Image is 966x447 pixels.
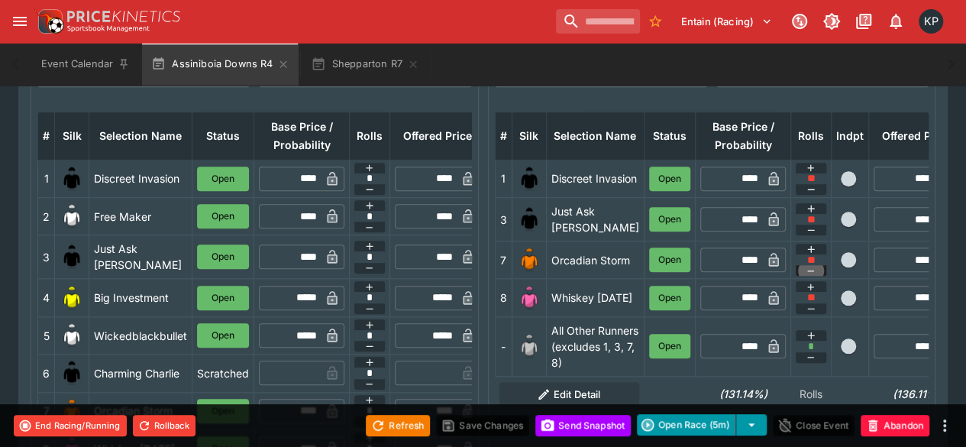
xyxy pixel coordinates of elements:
[38,279,55,316] td: 4
[60,167,84,191] img: runner 1
[89,235,192,279] td: Just Ask [PERSON_NAME]
[197,399,249,423] button: Open
[495,316,512,376] td: -
[517,286,541,310] img: runner 8
[649,248,691,272] button: Open
[89,112,192,160] th: Selection Name
[60,245,84,269] img: runner 3
[649,286,691,310] button: Open
[499,382,639,407] button: Edit Detail
[38,198,55,235] td: 2
[89,316,192,354] td: Wickedblackbullet
[89,355,192,392] td: Charming Charlie
[796,386,827,402] p: Rolls
[38,112,55,160] th: #
[649,207,691,232] button: Open
[38,355,55,392] td: 6
[919,9,943,34] div: Kedar Pandit
[914,5,948,38] button: Kedar Pandit
[546,241,644,279] td: Orcadian Storm
[818,8,845,35] button: Toggle light/dark mode
[197,167,249,191] button: Open
[38,392,55,429] td: 7
[874,386,960,402] h6: (136.11%)
[546,279,644,316] td: Whiskey [DATE]
[366,415,430,436] button: Refresh
[637,414,736,436] button: Open Race (5m)
[197,365,249,381] p: Scratched
[67,25,150,32] img: Sportsbook Management
[197,245,249,269] button: Open
[495,160,512,197] td: 1
[649,167,691,191] button: Open
[197,286,249,310] button: Open
[60,204,84,228] img: runner 2
[517,248,541,272] img: runner 7
[546,112,644,160] th: Selection Name
[546,160,644,197] td: Discreet Invasion
[644,112,696,160] th: Status
[546,198,644,241] td: Just Ask [PERSON_NAME]
[791,112,832,160] th: Rolls
[649,334,691,358] button: Open
[700,386,787,402] h6: (131.14%)
[67,11,180,22] img: PriceKinetics
[32,43,139,86] button: Event Calendar
[197,204,249,228] button: Open
[882,8,909,35] button: Notifications
[254,112,350,160] th: Base Price / Probability
[192,112,254,160] th: Status
[38,316,55,354] td: 5
[672,9,781,34] button: Select Tenant
[38,235,55,279] td: 3
[736,414,767,436] button: select merge strategy
[495,241,512,279] td: 7
[696,112,791,160] th: Base Price / Probability
[142,43,299,86] button: Assiniboia Downs R4
[861,416,929,432] span: Mark an event as closed and abandoned.
[495,198,512,241] td: 3
[350,112,390,160] th: Rolls
[861,415,929,436] button: Abandon
[89,160,192,197] td: Discreet Invasion
[38,160,55,197] td: 1
[643,9,667,34] button: No Bookmarks
[869,112,964,160] th: Offered Price
[546,316,644,376] td: All Other Runners (excludes 1, 3, 7, 8)
[89,198,192,235] td: Free Maker
[512,112,546,160] th: Silk
[14,415,127,436] button: End Racing/Running
[850,8,877,35] button: Documentation
[60,399,84,423] img: runner 7
[133,415,195,436] button: Rollback
[786,8,813,35] button: Connected to PK
[517,334,541,358] img: blank-silk.png
[535,415,631,436] button: Send Snapshot
[517,207,541,232] img: runner 3
[55,112,89,160] th: Silk
[390,112,486,160] th: Offered Price
[637,414,767,436] div: split button
[6,8,34,35] button: open drawer
[60,286,84,310] img: runner 4
[935,416,954,435] button: more
[197,323,249,348] button: Open
[495,112,512,160] th: #
[89,279,192,316] td: Big Investment
[832,112,869,160] th: Independent
[495,279,512,316] td: 8
[556,9,640,34] input: search
[517,167,541,191] img: runner 1
[34,6,64,37] img: PriceKinetics Logo
[60,361,84,385] img: runner 6
[60,323,84,348] img: runner 5
[89,392,192,429] td: Orcadian Storm
[302,43,428,86] button: Shepparton R7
